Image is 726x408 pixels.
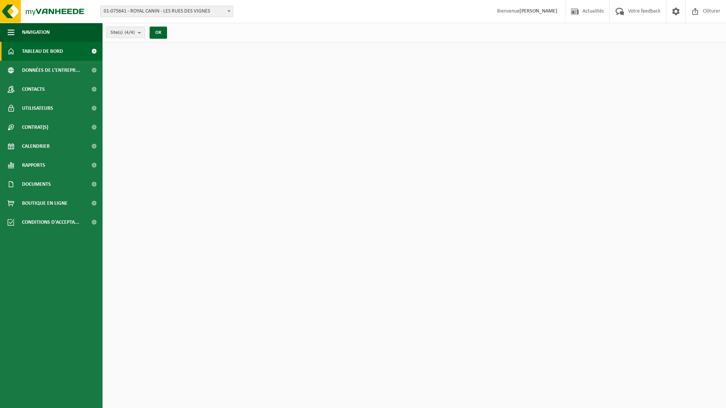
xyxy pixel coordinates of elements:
[106,27,145,38] button: Site(s)(4/4)
[22,213,79,232] span: Conditions d'accepta...
[110,27,135,38] span: Site(s)
[22,23,50,42] span: Navigation
[22,42,63,61] span: Tableau de bord
[22,175,51,194] span: Documents
[22,156,45,175] span: Rapports
[22,99,53,118] span: Utilisateurs
[101,6,233,17] span: 01-075641 - ROYAL CANIN - LES RUES DES VIGNES
[22,137,50,156] span: Calendrier
[519,8,557,14] strong: [PERSON_NAME]
[150,27,167,39] button: OK
[22,80,45,99] span: Contacts
[22,194,68,213] span: Boutique en ligne
[22,61,80,80] span: Données de l'entrepr...
[100,6,233,17] span: 01-075641 - ROYAL CANIN - LES RUES DES VIGNES
[125,30,135,35] count: (4/4)
[22,118,48,137] span: Contrat(s)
